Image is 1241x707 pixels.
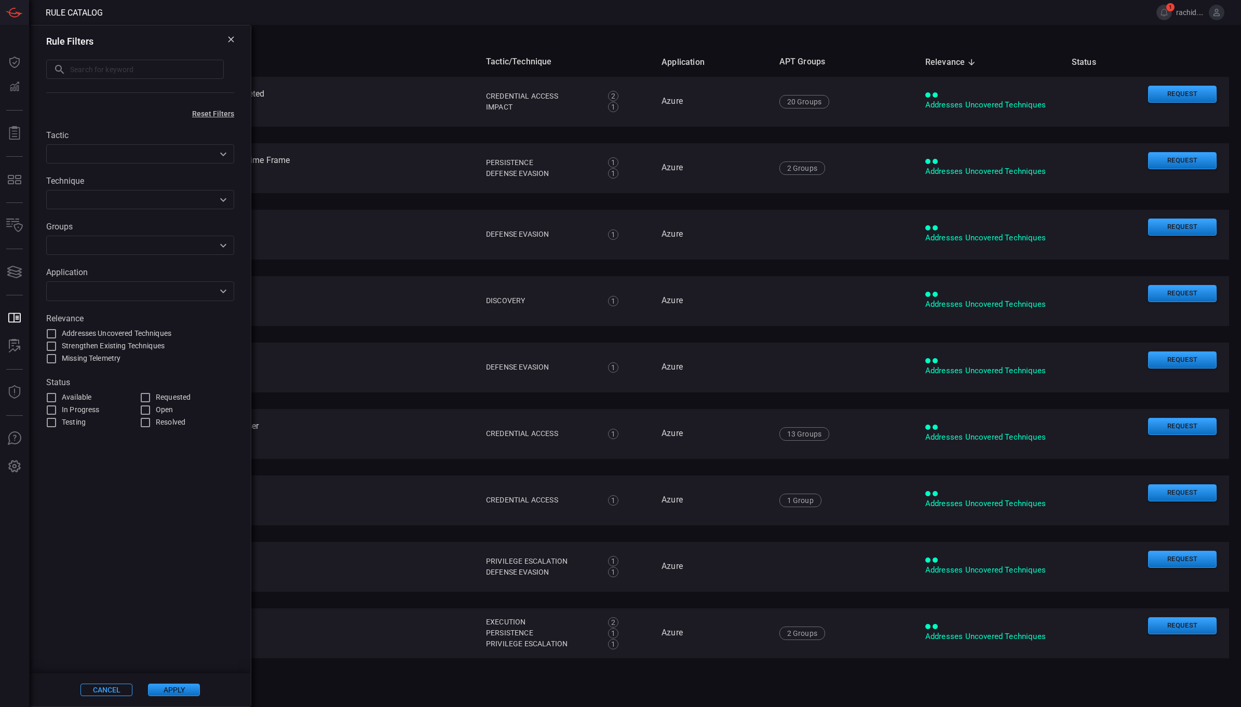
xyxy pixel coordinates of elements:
div: Privilege Escalation [486,556,597,567]
div: 1 [608,168,618,179]
div: 1 [608,429,618,439]
td: Azure - ACR Credential Set Access By Unauthorized User [42,409,478,459]
span: Relevance [925,56,979,69]
div: Impact [486,102,597,113]
button: Request [1148,219,1217,236]
button: Request [1148,152,1217,169]
div: Defense Evasion [486,362,597,373]
td: Azure - ACR Policy Modification [42,542,478,592]
button: Reset Filters [176,110,251,118]
h3: Rule Filters [46,36,93,47]
label: Relevance [46,314,234,323]
div: Credential Access [486,91,597,102]
td: Azure [653,210,771,260]
div: Defense Evasion [486,168,597,179]
span: Open [156,404,173,415]
button: Request [1148,551,1217,568]
div: 1 Group [779,494,821,507]
div: Defense Evasion [486,567,597,578]
button: Request [1148,617,1217,634]
span: Available [62,392,91,403]
label: Status [46,377,234,387]
td: Azure [653,77,771,127]
div: Persistence [486,157,597,168]
button: Open [216,238,231,253]
td: Azure - Account Created And Deleted Within A Close Time Frame [42,143,478,193]
td: Azure [653,343,771,392]
div: 1 [608,495,618,506]
div: 2 Groups [779,627,825,640]
button: Preferences [2,454,27,479]
span: Resolved [156,417,185,428]
td: Azure - ACR Configuration Data Enumeration [42,276,478,326]
td: Azure - ACR Creation Or Modification [42,343,478,392]
div: Execution [486,617,597,628]
div: 1 [608,296,618,306]
div: Addresses Uncovered Techniques [925,432,1055,443]
button: Cards [2,260,27,284]
div: 1 [608,362,618,373]
div: Addresses Uncovered Techniques [925,299,1055,310]
label: Groups [46,222,234,232]
td: Azure - ACR Credentials Accessed [42,475,478,525]
div: 1 [608,229,618,240]
div: Persistence [486,628,597,638]
span: Addresses Uncovered Techniques [62,328,171,339]
td: Azure [653,276,771,326]
button: Detections [2,75,27,100]
div: Addresses Uncovered Techniques [925,631,1055,642]
div: Discovery [486,295,597,306]
div: 1 [608,556,618,566]
span: Requested [156,392,191,403]
div: 2 Groups [779,161,825,175]
span: Strengthen Existing Techniques [62,341,165,351]
button: Request [1148,285,1217,302]
th: APT Groups [771,47,917,77]
button: Request [1148,484,1217,501]
label: Tactic [46,130,234,140]
div: Defense Evasion [486,229,597,240]
span: 1 [1166,3,1175,11]
button: Reports [2,121,27,146]
div: Addresses Uncovered Techniques [925,365,1055,376]
button: Request [1148,351,1217,369]
span: Testing [62,417,86,428]
td: Azure - ACR Task Creation Or Modification [42,608,478,658]
button: 1 [1156,5,1172,20]
th: Tactic/Technique [478,47,653,77]
button: Ask Us A Question [2,426,27,451]
button: Open [216,284,231,298]
input: Search for keyword [70,60,224,79]
div: Addresses Uncovered Techniques [925,498,1055,509]
button: Request [1148,86,1217,103]
button: Rule Catalog [2,306,27,331]
div: Addresses Uncovered Techniques [925,100,1055,111]
span: rachid.gottih [1176,8,1205,17]
div: Addresses Uncovered Techniques [925,166,1055,177]
div: 2 [608,91,618,101]
button: Apply [148,684,200,696]
div: 2 [608,617,618,628]
div: Credential Access [486,495,597,506]
label: Technique [46,176,234,186]
span: Status [1072,56,1110,69]
span: Rule Catalog [46,8,103,18]
span: Application [662,56,718,69]
span: In Progress [62,404,99,415]
div: Privilege Escalation [486,638,597,649]
button: Request [1148,418,1217,435]
div: 1 [608,157,618,168]
div: Addresses Uncovered Techniques [925,565,1055,576]
button: ALERT ANALYSIS [2,334,27,359]
div: Addresses Uncovered Techniques [925,233,1055,243]
td: Azure [653,542,771,592]
td: Azure [653,143,771,193]
div: 13 Groups [779,427,830,441]
button: Dashboard [2,50,27,75]
div: 1 [608,102,618,112]
td: Azure [653,608,771,658]
button: Open [216,193,231,207]
button: Cancel [80,684,132,696]
button: Open [216,147,231,161]
button: Inventory [2,213,27,238]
